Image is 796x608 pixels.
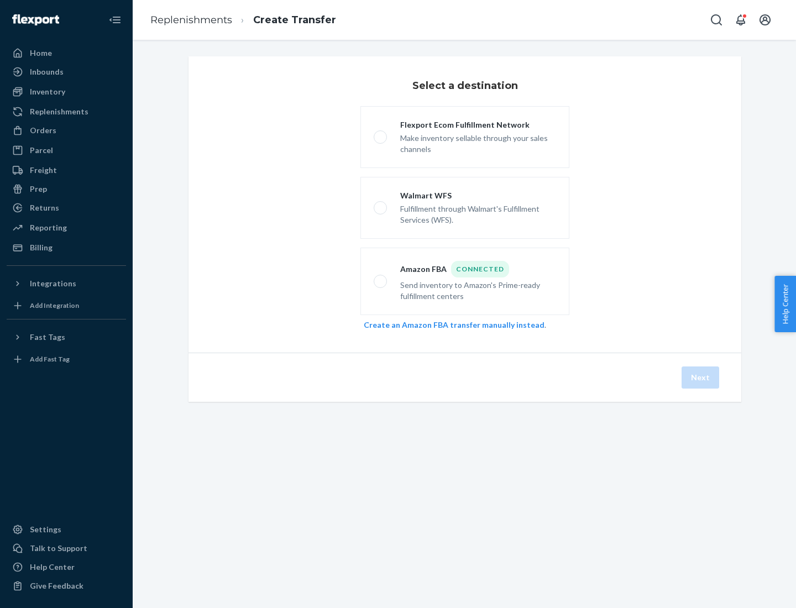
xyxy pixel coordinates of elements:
[400,277,556,302] div: Send inventory to Amazon's Prime-ready fulfillment centers
[7,297,126,315] a: Add Integration
[7,577,126,595] button: Give Feedback
[30,86,65,97] div: Inventory
[7,199,126,217] a: Returns
[705,9,727,31] button: Open Search Box
[253,14,336,26] a: Create Transfer
[774,276,796,332] button: Help Center
[30,524,61,535] div: Settings
[30,301,79,310] div: Add Integration
[150,14,232,26] a: Replenishments
[30,184,47,195] div: Prep
[364,319,566,331] div: .
[30,48,52,59] div: Home
[104,9,126,31] button: Close Navigation
[364,320,544,329] a: Create an Amazon FBA transfer manually instead
[30,165,57,176] div: Freight
[400,119,556,130] div: Flexport Ecom Fulfillment Network
[7,239,126,256] a: Billing
[400,261,556,277] div: Amazon FBA
[30,106,88,117] div: Replenishments
[7,539,126,557] a: Talk to Support
[7,180,126,198] a: Prep
[30,278,76,289] div: Integrations
[7,83,126,101] a: Inventory
[7,103,126,120] a: Replenishments
[30,145,53,156] div: Parcel
[7,328,126,346] button: Fast Tags
[30,202,59,213] div: Returns
[682,366,719,389] button: Next
[30,580,83,591] div: Give Feedback
[30,242,53,253] div: Billing
[12,14,59,25] img: Flexport logo
[7,63,126,81] a: Inbounds
[30,222,67,233] div: Reporting
[30,125,56,136] div: Orders
[7,141,126,159] a: Parcel
[30,332,65,343] div: Fast Tags
[7,219,126,237] a: Reporting
[30,66,64,77] div: Inbounds
[400,190,556,201] div: Walmart WFS
[7,350,126,368] a: Add Fast Tag
[142,4,345,36] ol: breadcrumbs
[7,275,126,292] button: Integrations
[7,122,126,139] a: Orders
[7,44,126,62] a: Home
[730,9,752,31] button: Open notifications
[7,558,126,576] a: Help Center
[451,261,509,277] div: Connected
[400,130,556,155] div: Make inventory sellable through your sales channels
[412,78,518,93] h3: Select a destination
[30,543,87,554] div: Talk to Support
[7,521,126,538] a: Settings
[754,9,776,31] button: Open account menu
[30,562,75,573] div: Help Center
[400,201,556,226] div: Fulfillment through Walmart's Fulfillment Services (WFS).
[7,161,126,179] a: Freight
[30,354,70,364] div: Add Fast Tag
